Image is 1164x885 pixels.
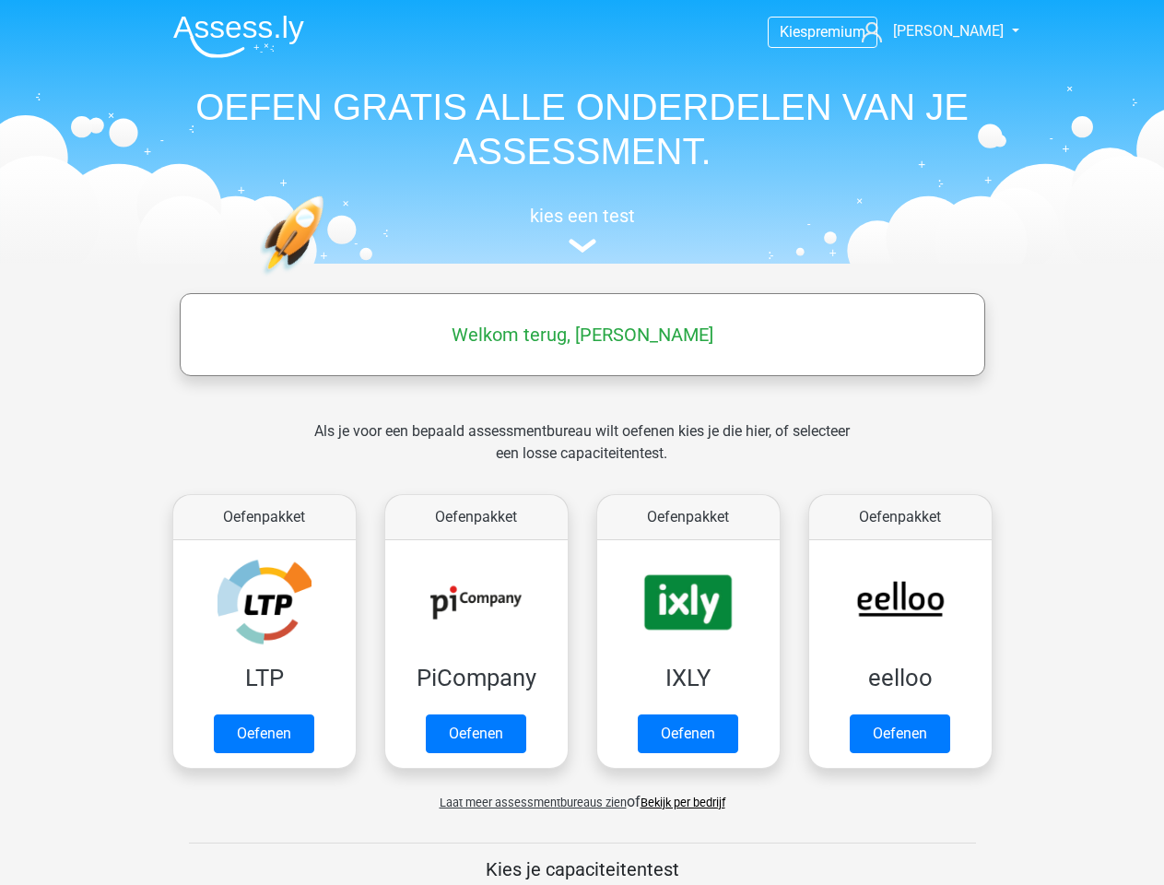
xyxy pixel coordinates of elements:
div: Als je voor een bepaald assessmentbureau wilt oefenen kies je die hier, of selecteer een losse ca... [300,420,864,487]
h5: Welkom terug, [PERSON_NAME] [189,324,976,346]
a: kies een test [159,205,1006,254]
a: Bekijk per bedrijf [641,796,725,809]
a: [PERSON_NAME] [854,20,1005,42]
a: Oefenen [214,714,314,753]
h5: Kies je capaciteitentest [189,858,976,880]
span: premium [807,23,865,41]
img: oefenen [260,195,395,362]
span: Laat meer assessmentbureaus zien [440,796,627,809]
div: of [159,776,1006,813]
h1: OEFEN GRATIS ALLE ONDERDELEN VAN JE ASSESSMENT. [159,85,1006,173]
span: [PERSON_NAME] [893,22,1004,40]
a: Oefenen [850,714,950,753]
a: Oefenen [426,714,526,753]
span: Kies [780,23,807,41]
a: Oefenen [638,714,738,753]
a: Kiespremium [769,19,876,44]
h5: kies een test [159,205,1006,227]
img: assessment [569,239,596,253]
img: Assessly [173,15,304,58]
